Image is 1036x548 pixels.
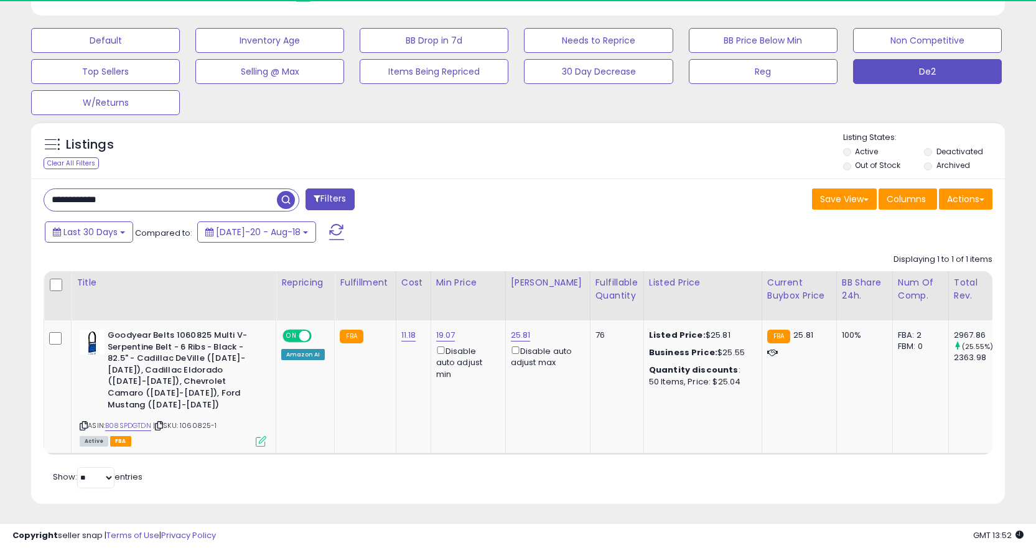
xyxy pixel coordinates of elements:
[954,330,1004,341] div: 2967.86
[63,226,118,238] span: Last 30 Days
[153,420,217,430] span: | SKU: 1060825-1
[281,349,325,360] div: Amazon AI
[793,329,813,341] span: 25.81
[340,276,390,289] div: Fulfillment
[855,146,878,157] label: Active
[595,330,634,341] div: 76
[77,276,271,289] div: Title
[161,529,216,541] a: Privacy Policy
[80,330,105,355] img: 31bC+NKHL-L._SL40_.jpg
[80,436,108,447] span: All listings currently available for purchase on Amazon
[401,276,426,289] div: Cost
[216,226,301,238] span: [DATE]-20 - Aug-18
[954,276,999,302] div: Total Rev.
[812,188,877,210] button: Save View
[310,331,330,341] span: OFF
[110,436,131,447] span: FBA
[767,330,790,343] small: FBA
[954,352,1004,363] div: 2363.98
[595,276,638,302] div: Fulfillable Quantity
[855,160,900,170] label: Out of Stock
[340,330,363,343] small: FBA
[649,364,739,376] b: Quantity discounts
[894,254,992,266] div: Displaying 1 to 1 of 1 items
[31,90,180,115] button: W/Returns
[898,276,943,302] div: Num of Comp.
[436,329,455,341] a: 19.07
[511,329,531,341] a: 25.81
[306,188,354,210] button: Filters
[197,221,316,243] button: [DATE]-20 - Aug-18
[80,330,266,445] div: ASIN:
[649,365,752,376] div: :
[689,28,838,53] button: BB Price Below Min
[649,346,717,358] b: Business Price:
[511,276,585,289] div: [PERSON_NAME]
[842,276,887,302] div: BB Share 24h.
[44,157,99,169] div: Clear All Filters
[898,330,939,341] div: FBA: 2
[31,59,180,84] button: Top Sellers
[936,146,983,157] label: Deactivated
[436,344,496,380] div: Disable auto adjust min
[108,330,259,414] b: Goodyear Belts 1060825 Multi V-Serpentine Belt - 6 Ribs - Black - 82.5" - Cadillac DeVille ([DATE...
[12,529,58,541] strong: Copyright
[887,193,926,205] span: Columns
[284,331,299,341] span: ON
[53,471,142,483] span: Show: entries
[853,28,1002,53] button: Non Competitive
[649,329,706,341] b: Listed Price:
[973,529,1024,541] span: 2025-09-18 13:52 GMT
[649,347,752,358] div: $25.55
[879,188,937,210] button: Columns
[135,227,192,239] span: Compared to:
[853,59,1002,84] button: De2
[689,59,838,84] button: Reg
[524,59,673,84] button: 30 Day Decrease
[281,276,329,289] div: Repricing
[66,136,114,154] h5: Listings
[649,330,752,341] div: $25.81
[195,59,344,84] button: Selling @ Max
[962,341,993,351] small: (25.55%)
[360,28,508,53] button: BB Drop in 7d
[401,329,416,341] a: 11.18
[898,341,939,352] div: FBM: 0
[939,188,992,210] button: Actions
[767,276,831,302] div: Current Buybox Price
[649,276,757,289] div: Listed Price
[105,420,151,431] a: B08SPDGTDN
[524,28,673,53] button: Needs to Reprice
[360,59,508,84] button: Items Being Repriced
[31,28,180,53] button: Default
[649,376,752,388] div: 50 Items, Price: $25.04
[436,276,500,289] div: Min Price
[45,221,133,243] button: Last 30 Days
[843,132,1005,144] p: Listing States:
[195,28,344,53] button: Inventory Age
[842,330,883,341] div: 100%
[936,160,970,170] label: Archived
[511,344,581,368] div: Disable auto adjust max
[106,529,159,541] a: Terms of Use
[12,530,216,542] div: seller snap | |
